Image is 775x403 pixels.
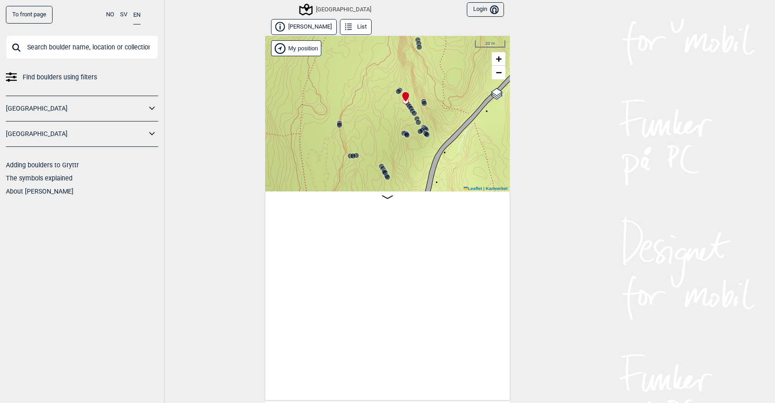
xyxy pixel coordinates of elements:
[6,71,158,84] a: Find boulders using filters
[106,6,114,24] button: NO
[6,161,79,169] a: Adding boulders to Gryttr
[496,67,502,78] span: −
[496,53,502,64] span: +
[340,19,372,35] button: List
[492,52,505,66] a: Zoom in
[488,84,505,104] a: Layers
[6,6,53,24] a: To front page
[6,175,73,182] a: The symbols explained
[483,186,484,191] span: |
[464,186,482,191] a: Leaflet
[486,186,508,191] a: Kartverket
[492,66,505,79] a: Zoom out
[133,6,140,24] button: EN
[6,188,73,195] a: About [PERSON_NAME]
[6,35,158,59] input: Search boulder name, location or collection
[120,6,127,24] button: SV
[271,40,321,56] div: Show my position
[23,71,97,84] span: Find boulders using filters
[6,127,146,141] a: [GEOGRAPHIC_DATA]
[467,2,504,17] button: Login
[271,19,337,35] button: [PERSON_NAME]
[300,4,371,15] div: [GEOGRAPHIC_DATA]
[6,102,146,115] a: [GEOGRAPHIC_DATA]
[475,40,505,48] div: 20 m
